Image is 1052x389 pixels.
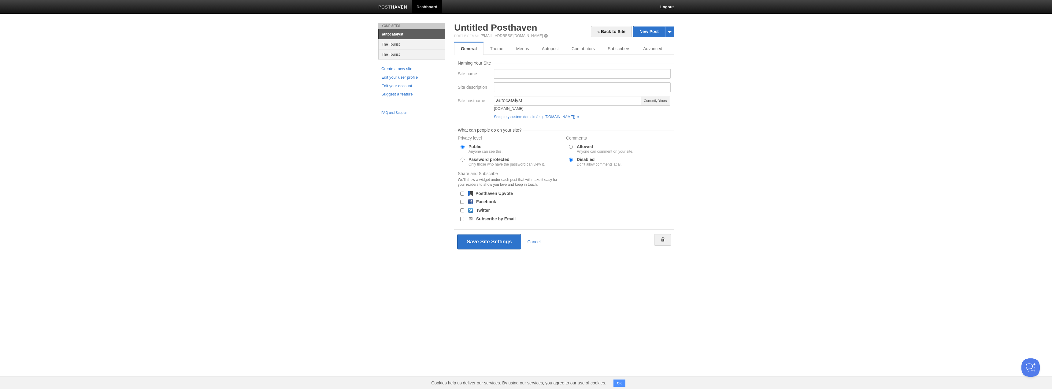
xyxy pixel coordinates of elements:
label: Password protected [469,157,545,166]
a: Edit your account [381,83,441,89]
label: Site hostname [458,99,490,104]
label: Allowed [577,144,633,153]
img: Posthaven-bar [378,5,407,10]
a: [EMAIL_ADDRESS][DOMAIN_NAME] [481,34,543,38]
div: Anyone can see this. [469,150,502,153]
label: Subscribe by Email [476,217,516,221]
label: Privacy level [458,136,562,142]
a: autocatalyst [379,29,445,39]
a: Edit your user profile [381,74,441,81]
a: Contributors [565,43,601,55]
img: facebook.png [468,199,473,204]
iframe: Help Scout Beacon - Open [1021,358,1040,377]
a: Suggest a feature [381,91,441,98]
label: Share and Subscribe [458,171,562,189]
span: Cookies help us deliver our services. By using our services, you agree to our use of cookies. [425,377,612,389]
div: We'll show a widget under each post that will make it easy for your readers to show you love and ... [458,177,562,187]
legend: What can people do on your site? [457,128,523,132]
a: « Back to Site [591,26,632,37]
a: Untitled Posthaven [454,22,537,32]
a: New Post [633,26,674,37]
label: Site description [458,85,490,91]
div: Only those who have the password can view it. [469,163,545,166]
li: Your Sites [378,23,445,29]
a: Subscribers [601,43,637,55]
button: Save Site Settings [457,234,521,249]
label: Twitter [476,208,490,212]
a: Autopost [535,43,565,55]
a: The Tourist [379,49,445,59]
a: Menus [510,43,535,55]
a: The Tourist [379,39,445,49]
legend: Naming Your Site [457,61,492,65]
label: Disabled [577,157,622,166]
div: Don't allow comments at all. [577,163,622,166]
a: Setup my custom domain (e.g. [DOMAIN_NAME]) » [494,115,579,119]
button: OK [613,380,625,387]
a: Create a new site [381,66,441,72]
label: Facebook [476,200,496,204]
label: Public [469,144,502,153]
a: General [454,43,483,55]
a: Cancel [527,239,541,244]
a: FAQ and Support [381,110,441,116]
label: Posthaven Upvote [476,191,513,196]
div: Anyone can comment on your site. [577,150,633,153]
a: Advanced [637,43,669,55]
img: twitter.png [468,208,473,213]
span: Post by Email [454,34,480,38]
div: [DOMAIN_NAME] [494,107,641,110]
span: Currently Yours [641,96,670,106]
label: Comments [566,136,671,142]
label: Site name [458,72,490,77]
a: Theme [483,43,510,55]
